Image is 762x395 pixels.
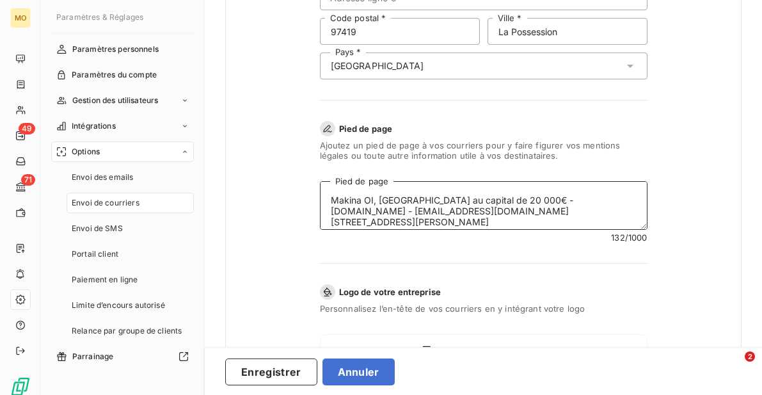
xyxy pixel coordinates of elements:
iframe: Intercom live chat [718,351,749,382]
a: Parrainage [51,346,194,367]
span: Paramètres du compte [72,69,157,81]
button: Annuler [322,359,395,385]
span: Limite d’encours autorisé [72,300,165,311]
a: Portail client [67,244,194,264]
span: Envoi de SMS [72,223,123,234]
a: Paramètres personnels [51,39,194,60]
span: Personnalisez l’en-tête de vos courriers en y intégrant votre logo [320,303,647,314]
a: 49 [10,125,30,146]
a: Intégrations [51,116,194,136]
input: placeholder [320,18,480,45]
span: 49 [19,123,35,134]
button: Enregistrer [225,359,317,385]
div: [GEOGRAPHIC_DATA] [331,60,424,72]
input: placeholder [488,18,647,45]
span: Parrainage [72,351,114,362]
a: Limite d’encours autorisé [67,295,194,316]
span: 71 [21,174,35,186]
span: Paiement en ligne [72,274,138,286]
span: Envoi des emails [72,172,133,183]
span: Gestion des utilisateurs [72,95,159,106]
textarea: Makina OI, [GEOGRAPHIC_DATA] au capital de 20 000€ - [DOMAIN_NAME] - [EMAIL_ADDRESS][DOMAIN_NAME]... [320,181,647,230]
div: MO [10,8,31,28]
a: Envoi des emails [67,167,194,188]
span: Relance par groupe de clients [72,325,182,337]
a: Paiement en ligne [67,270,194,290]
span: Paramètres personnels [72,44,159,55]
span: Options [72,146,100,157]
span: Ajoutez un pied de page à vos courriers pour y faire figurer vos mentions légales ou toute autre ... [320,140,647,161]
a: Paramètres du compte [51,65,194,85]
span: 2 [745,351,755,362]
span: Pied de page [339,124,393,134]
a: Gestion des utilisateurs [51,90,194,111]
span: Paramètres & Réglages [56,12,143,22]
span: Intégrations [72,120,116,132]
a: Relance par groupe de clients [67,321,194,341]
a: 71 [10,177,30,197]
a: OptionsEnvoi des emailsEnvoi de courriersEnvoi de SMSPortail clientPaiement en ligneLimite d’enco... [51,141,194,341]
span: Logo de votre entreprise [339,287,441,297]
a: Envoi de courriers [67,193,194,213]
span: 132 /1000 [611,232,647,243]
span: Portail client [72,248,118,260]
span: Envoi de courriers [72,197,139,209]
a: Envoi de SMS [67,218,194,239]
